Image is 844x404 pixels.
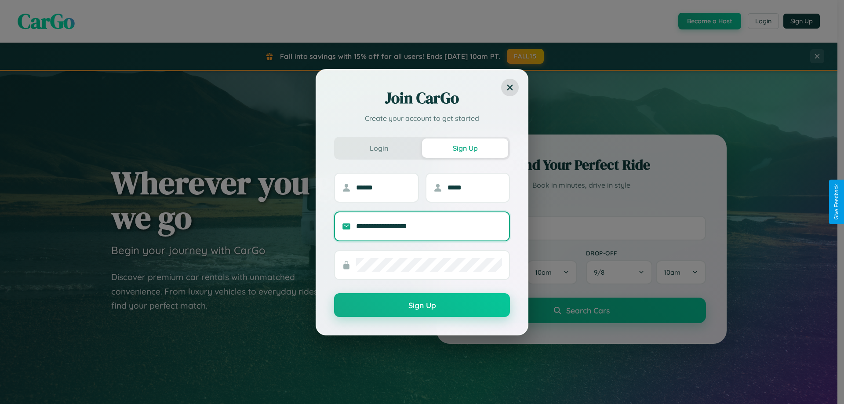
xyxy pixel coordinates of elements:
div: Give Feedback [833,184,840,220]
button: Login [336,138,422,158]
button: Sign Up [422,138,508,158]
h2: Join CarGo [334,87,510,109]
p: Create your account to get started [334,113,510,124]
button: Sign Up [334,293,510,317]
